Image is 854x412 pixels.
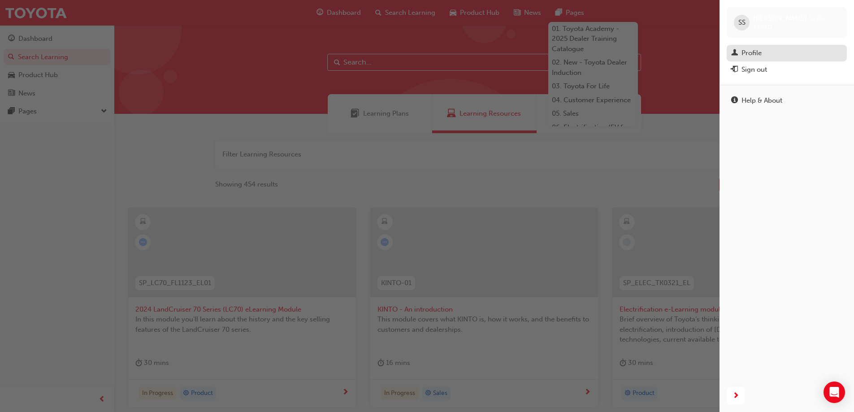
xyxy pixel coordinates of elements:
[727,61,847,78] button: Sign out
[741,48,762,58] div: Profile
[731,97,738,105] span: info-icon
[727,92,847,109] a: Help & About
[753,23,772,30] span: 660111
[753,14,825,22] span: [PERSON_NAME] Sayle
[741,65,767,75] div: Sign out
[727,45,847,61] a: Profile
[731,66,738,74] span: exit-icon
[733,390,739,402] span: next-icon
[824,382,845,403] div: Open Intercom Messenger
[731,49,738,57] span: man-icon
[738,17,746,28] span: SS
[741,95,782,106] div: Help & About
